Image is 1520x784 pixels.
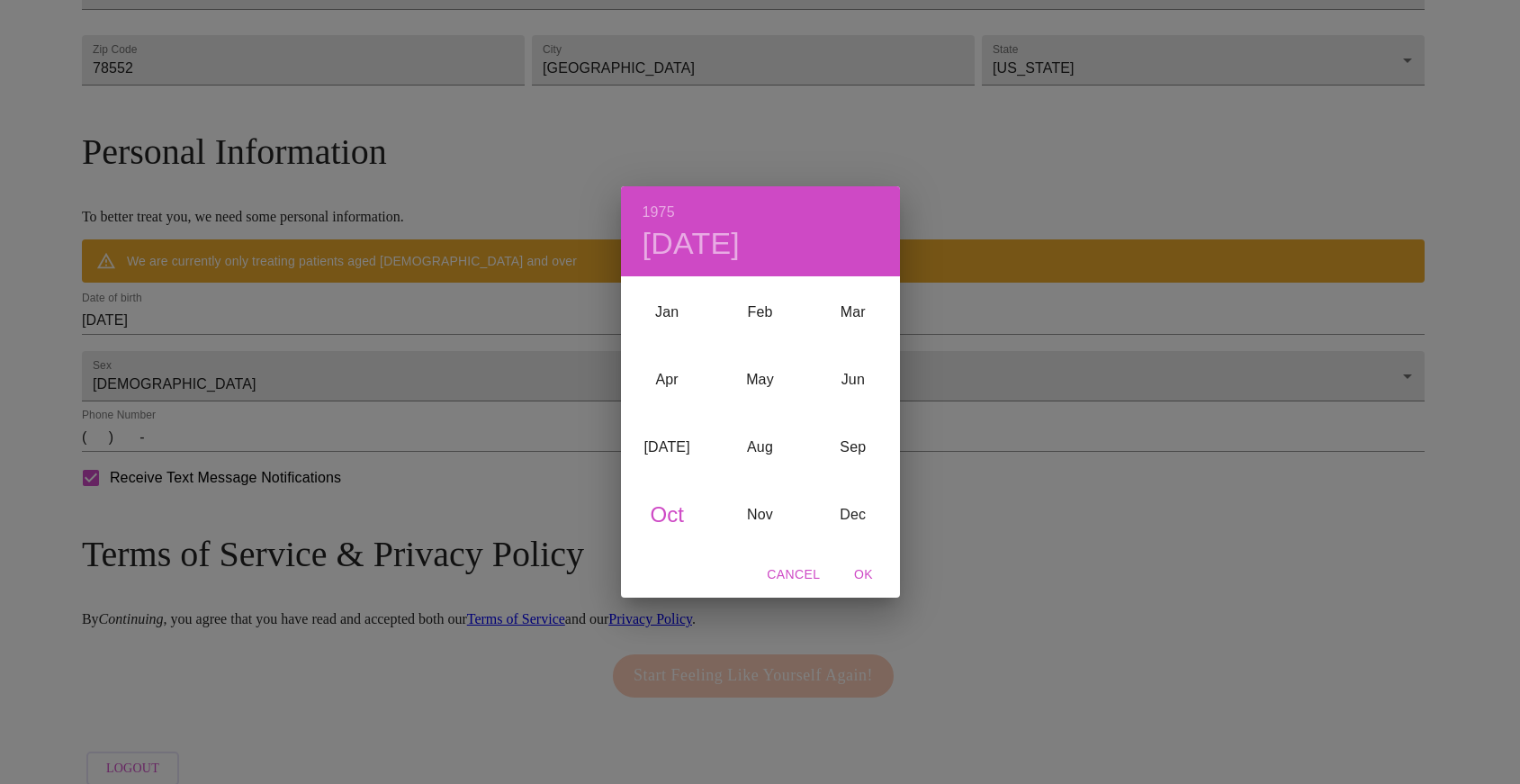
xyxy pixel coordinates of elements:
[806,278,899,346] div: Mar
[806,481,899,548] div: Dec
[621,481,714,548] div: Oct
[714,413,806,481] div: Aug
[621,346,714,413] div: Apr
[714,346,806,413] div: May
[643,200,675,225] button: 1975
[806,346,899,413] div: Jun
[621,413,714,481] div: [DATE]
[714,278,806,346] div: Feb
[760,558,827,591] button: Cancel
[621,278,714,346] div: Jan
[835,558,893,591] button: OK
[643,225,741,263] button: [DATE]
[714,481,806,548] div: Nov
[842,563,886,586] span: OK
[767,563,820,586] span: Cancel
[806,413,899,481] div: Sep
